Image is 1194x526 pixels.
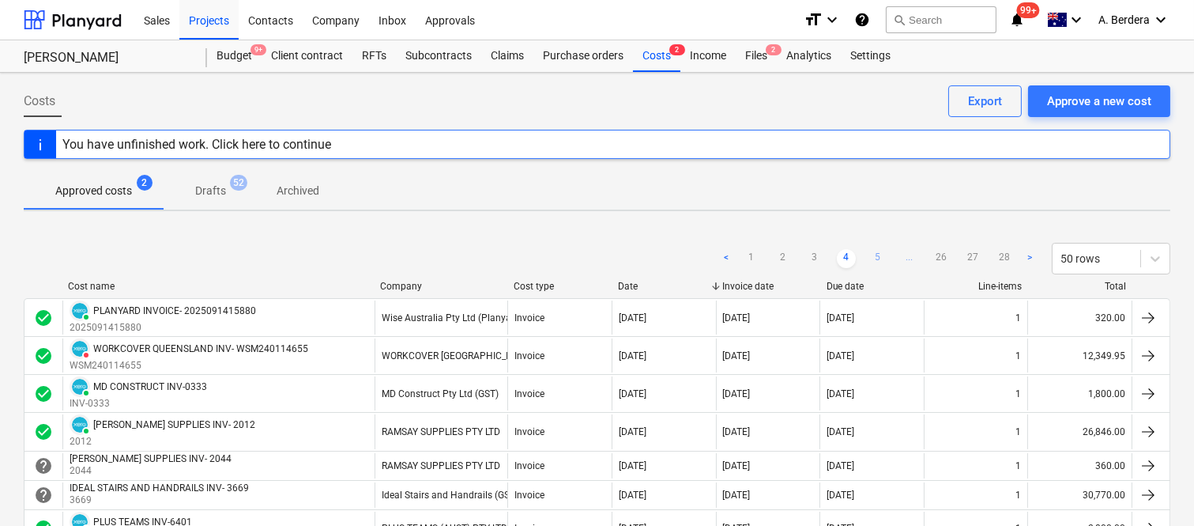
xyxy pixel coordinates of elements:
[736,40,777,72] div: Files
[717,249,736,268] a: Previous page
[1098,13,1150,26] span: A. Berdera
[633,40,680,72] div: Costs
[34,308,53,327] div: Invoice was approved
[70,301,90,321] div: Invoice has been synced with Xero and its status is currently PAID
[70,494,252,507] p: 3669
[277,183,319,199] p: Archived
[514,312,544,324] div: Invoice
[854,10,870,29] i: Knowledge base
[533,40,633,72] div: Purchase orders
[868,249,887,268] a: Page 5
[1015,490,1021,501] div: 1
[514,460,544,471] div: Invoice
[68,281,367,292] div: Cost name
[72,303,88,319] img: xero.svg
[774,249,793,268] a: Page 2
[70,377,90,397] div: Invoice has been synced with Xero and its status is currently PAID
[55,183,132,199] p: Approved costs
[823,10,842,29] i: keyboard_arrow_down
[481,40,533,72] div: Claims
[777,40,841,72] a: Analytics
[195,183,226,199] p: Drafts
[837,249,856,268] a: Page 4 is your current page
[948,85,1022,117] button: Export
[723,350,751,361] div: [DATE]
[900,249,919,268] a: ...
[1027,482,1132,508] div: 30,770.00
[1115,450,1194,526] div: Chat Widget
[1027,377,1132,411] div: 1,800.00
[514,426,544,437] div: Invoice
[827,312,854,324] div: [DATE]
[382,426,500,437] div: RAMSAY SUPPLIES PTY LTD
[932,249,951,268] a: Page 26
[1015,388,1021,399] div: 1
[1020,249,1039,268] a: Next page
[382,312,523,324] div: Wise Australia Pty Ltd (Planyard)
[70,464,235,478] p: 2044
[93,343,308,354] div: WORKCOVER QUEENSLAND INV- WSM240114655
[34,486,53,505] div: Invoice is waiting for an approval
[230,175,247,191] span: 52
[34,486,53,505] span: help
[804,10,823,29] i: format_size
[619,426,646,437] div: [DATE]
[633,40,680,72] a: Costs2
[1047,91,1151,112] div: Approve a new cost
[827,281,918,292] div: Due date
[34,346,53,365] div: Invoice was approved
[930,281,1022,292] div: Line-items
[723,312,751,324] div: [DATE]
[1015,312,1021,324] div: 1
[1028,85,1170,117] button: Approve a new cost
[70,414,90,435] div: Invoice has been synced with Xero and its status is currently PAID
[514,281,605,292] div: Cost type
[93,381,207,392] div: MD CONSTRUCT INV-0333
[1015,460,1021,471] div: 1
[70,321,256,335] p: 2025091415880
[1017,2,1040,18] span: 99+
[669,44,685,55] span: 2
[72,341,88,357] img: xero.svg
[1027,453,1132,479] div: 360.00
[137,175,153,191] span: 2
[382,350,532,361] div: WORKCOVER [GEOGRAPHIC_DATA]
[93,305,256,316] div: PLANYARD INVOICE- 2025091415880
[207,40,262,72] a: Budget9+
[382,388,499,399] div: MD Construct Pty Ltd (GST)
[70,453,232,464] div: [PERSON_NAME] SUPPLIES INV- 2044
[514,350,544,361] div: Invoice
[995,249,1014,268] a: Page 28
[72,417,88,433] img: xero.svg
[827,350,854,361] div: [DATE]
[619,350,646,361] div: [DATE]
[805,249,824,268] a: Page 3
[70,359,308,373] p: WSM240114655
[680,40,736,72] a: Income
[1009,10,1025,29] i: notifications
[893,13,906,26] span: search
[742,249,761,268] a: Page 1
[34,346,53,365] span: check_circle
[34,384,53,403] span: check_circle
[1034,281,1126,292] div: Total
[70,435,255,448] p: 2012
[1151,10,1170,29] i: keyboard_arrow_down
[34,456,53,475] span: help
[72,379,88,395] img: xero.svg
[514,490,544,501] div: Invoice
[207,40,262,72] div: Budget
[886,6,996,33] button: Search
[24,92,55,111] span: Costs
[827,426,854,437] div: [DATE]
[262,40,352,72] a: Client contract
[723,490,751,501] div: [DATE]
[1015,426,1021,437] div: 1
[619,388,646,399] div: [DATE]
[827,388,854,399] div: [DATE]
[723,388,751,399] div: [DATE]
